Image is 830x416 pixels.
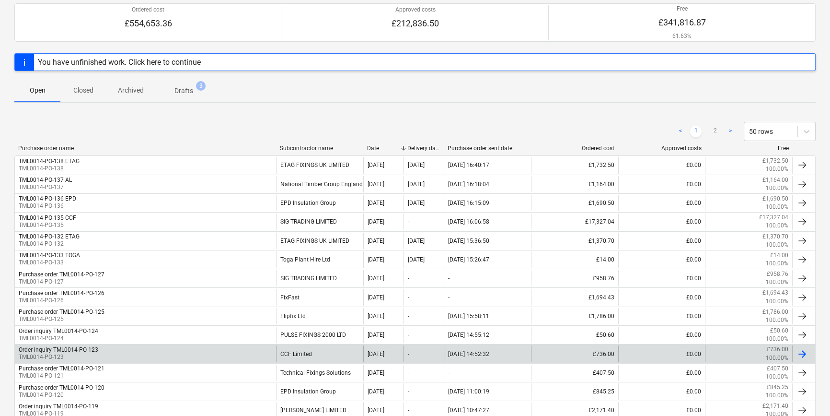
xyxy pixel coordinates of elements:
[531,214,618,230] div: £17,327.04
[618,270,705,286] div: £0.00
[766,373,788,381] p: 100.00%
[766,222,788,230] p: 100.00%
[280,145,359,152] div: Subcontractor name
[531,308,618,324] div: £1,786.00
[276,233,363,249] div: ETAG FIXINGS UK LIMITED
[19,202,76,210] p: TML0014-PO-136
[19,365,104,372] div: Purchase order TML0014-PO-121
[19,240,80,248] p: TML0014-PO-132
[767,365,788,373] p: £407.50
[276,251,363,268] div: Toga Plant Hire Ltd
[368,218,384,225] div: [DATE]
[618,345,705,362] div: £0.00
[448,369,450,376] div: -
[618,327,705,343] div: £0.00
[19,309,104,315] div: Purchase order TML0014-PO-125
[618,289,705,305] div: £0.00
[276,289,363,305] div: FixFast
[535,145,614,152] div: Ordered cost
[448,407,489,414] div: [DATE] 10:47:27
[19,278,104,286] p: TML0014-PO-127
[368,275,384,282] div: [DATE]
[125,6,172,14] p: Ordered cost
[19,165,80,173] p: TML0014-PO-138
[368,332,384,338] div: [DATE]
[770,327,788,335] p: £50.60
[368,238,384,244] div: [DATE]
[531,289,618,305] div: £1,694.43
[448,388,489,395] div: [DATE] 11:00:19
[276,308,363,324] div: Flipfix Ltd
[408,407,409,414] div: -
[72,85,95,95] p: Closed
[618,195,705,211] div: £0.00
[448,162,489,168] div: [DATE] 16:40:17
[368,388,384,395] div: [DATE]
[448,313,489,320] div: [DATE] 15:58:11
[408,218,409,225] div: -
[770,251,788,260] p: £14.00
[19,259,80,267] p: TML0014-PO-133
[618,233,705,249] div: £0.00
[448,200,489,206] div: [DATE] 16:15:09
[782,370,830,416] iframe: Chat Widget
[766,278,788,286] p: 100.00%
[276,365,363,381] div: Technical Fixings Solutions
[766,316,788,324] p: 100.00%
[19,214,76,221] div: TML0014-PO-135 CCF
[19,297,104,305] p: TML0014-PO-126
[618,157,705,173] div: £0.00
[531,157,618,173] div: £1,732.50
[658,32,706,40] p: 61.63%
[408,294,409,301] div: -
[448,294,450,301] div: -
[368,407,384,414] div: [DATE]
[19,328,98,334] div: Order inquiry TML0014-PO-124
[531,233,618,249] div: £1,370.70
[618,251,705,268] div: £0.00
[38,58,201,67] div: You have unfinished work. Click here to continue
[368,294,384,301] div: [DATE]
[767,345,788,354] p: £736.00
[368,351,384,357] div: [DATE]
[368,162,384,168] div: [DATE]
[125,18,172,29] p: £554,653.36
[658,17,706,28] p: £341,816.87
[531,176,618,192] div: £1,164.00
[408,313,409,320] div: -
[762,157,788,165] p: £1,732.50
[618,383,705,400] div: £0.00
[766,354,788,362] p: 100.00%
[19,195,76,202] div: TML0014-PO-136 EPD
[762,308,788,316] p: £1,786.00
[531,195,618,211] div: £1,690.50
[618,365,705,381] div: £0.00
[19,233,80,240] div: TML0014-PO-132 ETAG
[276,270,363,286] div: SIG TRADING LIMITED
[174,86,193,96] p: Drafts
[658,5,706,13] p: Free
[725,126,736,137] a: Next page
[675,126,686,137] a: Previous page
[766,184,788,192] p: 100.00%
[368,256,384,263] div: [DATE]
[759,214,788,222] p: £17,327.04
[766,203,788,211] p: 100.00%
[408,256,425,263] div: [DATE]
[531,270,618,286] div: £958.76
[19,158,80,165] div: TML0014-PO-138 ETAG
[368,369,384,376] div: [DATE]
[766,392,788,400] p: 100.00%
[448,351,489,357] div: [DATE] 14:52:32
[19,183,72,191] p: TML0014-PO-137
[531,365,618,381] div: £407.50
[19,384,104,391] div: Purchase order TML0014-PO-120
[276,327,363,343] div: PULSE FIXINGS 2000 LTD
[618,176,705,192] div: £0.00
[368,313,384,320] div: [DATE]
[19,252,80,259] div: TML0014-PO-133 TOGA
[448,256,489,263] div: [DATE] 15:26:47
[531,327,618,343] div: £50.60
[408,200,425,206] div: [DATE]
